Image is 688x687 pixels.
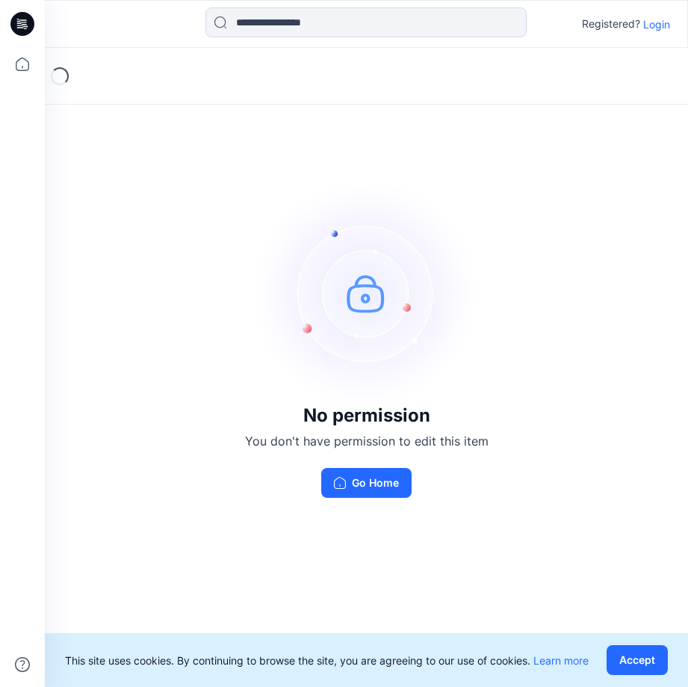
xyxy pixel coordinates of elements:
p: Login [643,16,670,32]
p: This site uses cookies. By continuing to browse the site, you are agreeing to our use of cookies. [65,653,589,668]
button: Accept [607,645,668,675]
a: Learn more [533,654,589,667]
h3: No permission [245,405,489,426]
p: Registered? [582,15,640,33]
button: Go Home [321,468,412,498]
p: You don't have permission to edit this item [245,432,489,450]
img: no-perm.svg [255,181,479,405]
